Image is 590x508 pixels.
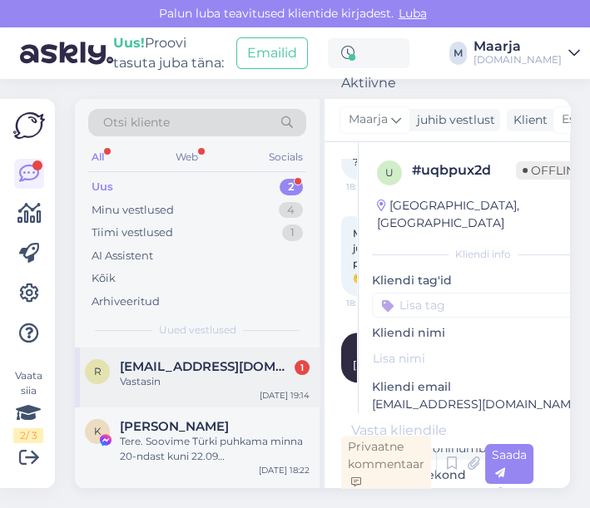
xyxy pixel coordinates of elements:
[341,436,431,493] div: Privaatne kommentaar
[120,434,310,464] div: Tere. Soovime Türki puhkama minna 20-ndast kuni 22.09 väljumisega,6ööd,kõik hinnas,lühikese trans...
[159,323,236,338] span: Uued vestlused
[88,146,107,168] div: All
[13,368,43,443] div: Vaata siia
[172,146,201,168] div: Web
[372,437,506,460] div: Küsi telefoninumbrit
[92,248,153,264] div: AI Assistent
[449,42,467,65] div: M
[473,40,580,67] a: Maarja[DOMAIN_NAME]
[265,146,306,168] div: Socials
[13,112,45,139] img: Askly Logo
[280,179,303,195] div: 2
[120,374,310,389] div: Vastasin
[349,111,388,129] span: Maarja
[13,428,43,443] div: 2 / 3
[507,111,548,129] div: Klient
[328,38,409,68] div: Aktiivne
[120,419,229,434] span: Karmi Kullamägi
[473,53,562,67] div: [DOMAIN_NAME]
[377,197,578,232] div: [GEOGRAPHIC_DATA], [GEOGRAPHIC_DATA]
[113,33,230,73] div: Proovi tasuta juba täna:
[373,349,575,367] input: Lisa nimi
[412,160,516,180] div: # uqbpux2d
[473,40,562,53] div: Maarja
[410,111,495,129] div: juhib vestlust
[103,114,170,131] span: Otsi kliente
[353,227,401,284] span: Mida te just pakkusite🙂
[346,180,409,193] span: 18:44
[259,464,310,476] div: [DATE] 18:22
[516,161,589,180] span: Offline
[94,425,102,437] span: K
[492,447,527,480] span: Saada
[92,202,174,219] div: Minu vestlused
[92,224,173,241] div: Tiimi vestlused
[120,359,293,374] span: reilikav@gmail.com
[92,179,113,195] div: Uus
[279,202,303,219] div: 4
[295,360,310,375] div: 1
[394,6,432,21] span: Luba
[282,224,303,241] div: 1
[92,270,116,287] div: Kõik
[113,35,145,51] b: Uus!
[94,365,102,377] span: r
[236,37,308,69] button: Emailid
[260,389,310,402] div: [DATE] 19:14
[92,293,160,310] div: Arhiveeritud
[372,485,503,500] a: [URL][DOMAIN_NAME]
[385,166,394,179] span: u
[346,297,409,309] span: 18:44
